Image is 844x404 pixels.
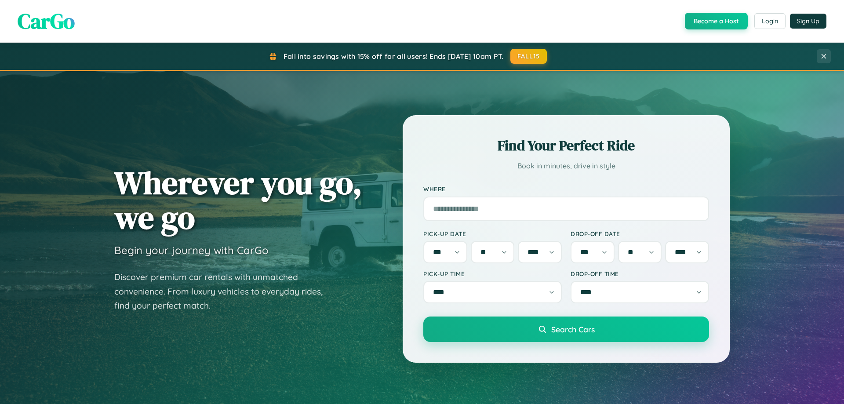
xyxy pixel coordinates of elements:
span: Search Cars [551,324,595,334]
button: Search Cars [423,317,709,342]
button: FALL15 [510,49,547,64]
p: Discover premium car rentals with unmatched convenience. From luxury vehicles to everyday rides, ... [114,270,334,313]
label: Drop-off Date [571,230,709,237]
label: Drop-off Time [571,270,709,277]
p: Book in minutes, drive in style [423,160,709,172]
span: CarGo [18,7,75,36]
label: Pick-up Time [423,270,562,277]
label: Pick-up Date [423,230,562,237]
span: Fall into savings with 15% off for all users! Ends [DATE] 10am PT. [284,52,504,61]
button: Sign Up [790,14,826,29]
button: Login [754,13,786,29]
button: Become a Host [685,13,748,29]
h3: Begin your journey with CarGo [114,244,269,257]
h1: Wherever you go, we go [114,165,362,235]
label: Where [423,186,709,193]
h2: Find Your Perfect Ride [423,136,709,155]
